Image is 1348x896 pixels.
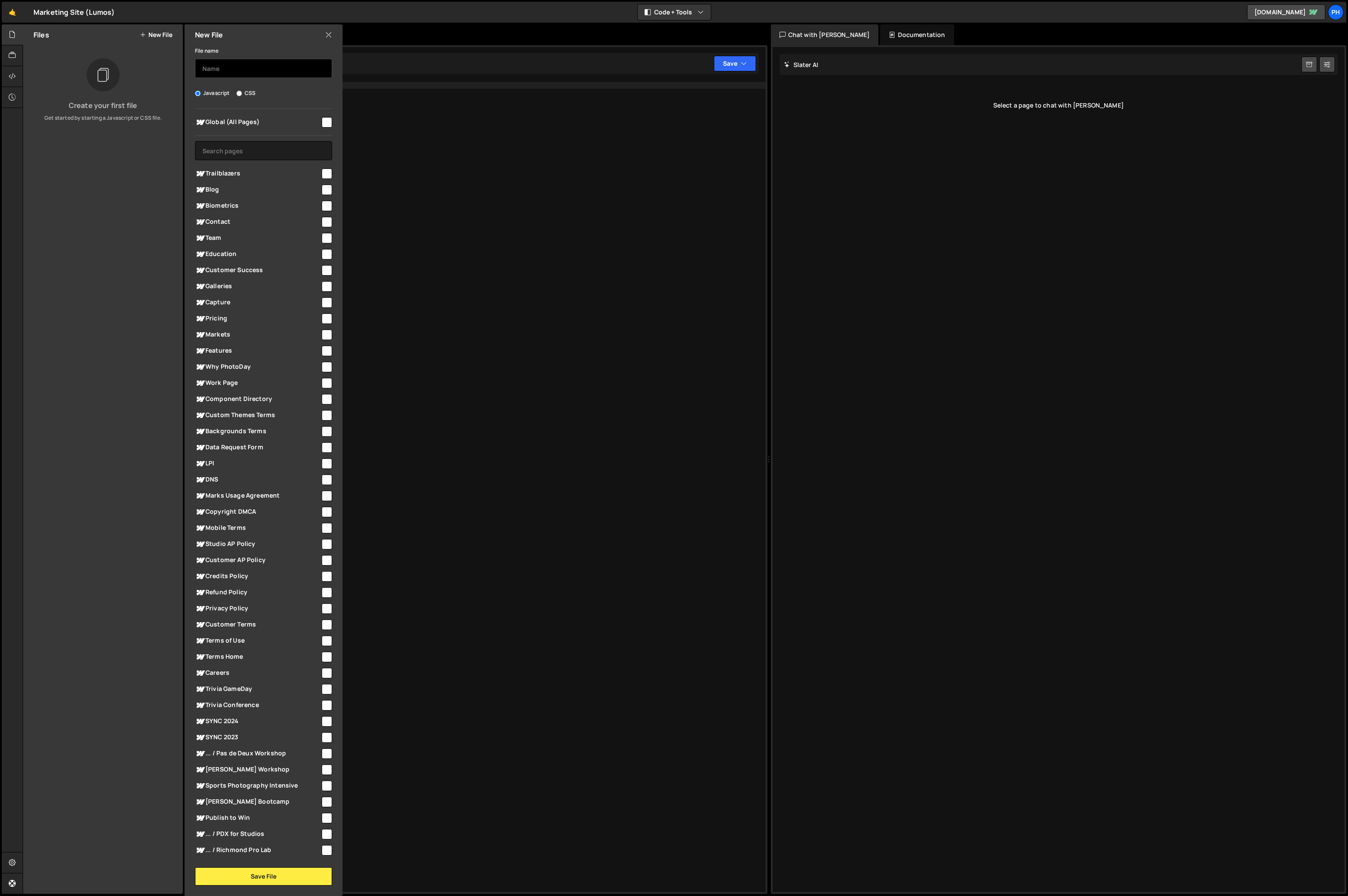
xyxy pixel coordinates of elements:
span: Careers [195,668,320,678]
span: Sports Photography Intensive [195,781,320,791]
span: Terms Home [195,652,320,662]
span: Contact [195,217,320,227]
label: Javascript [195,89,230,98]
span: Terms of Use [195,636,320,646]
input: CSS [236,91,242,96]
p: Get started by starting a Javascript or CSS file. [30,114,176,122]
span: Team [195,233,320,243]
span: Features [195,346,320,356]
span: Blog [195,185,320,195]
span: Why PhotoDay [195,362,320,372]
h2: Files [34,30,49,40]
span: Global (All Pages) [195,117,320,128]
h3: Create your first file [30,102,176,109]
span: DNS [195,475,320,485]
span: Education [195,249,320,259]
span: Copyright DMCA [195,507,320,517]
a: [DOMAIN_NAME] [1247,4,1325,20]
div: Marketing Site (Lumos) [34,7,115,17]
span: Mobile Terms [195,523,320,533]
span: Data Request Form [195,442,320,453]
div: Select a page to chat with [PERSON_NAME] [780,88,1338,123]
span: Biometrics [195,201,320,211]
button: New File [140,31,172,38]
span: Studio AP Policy [195,539,320,549]
a: Ph [1328,4,1344,20]
span: Customer Success [195,265,320,276]
span: Pricing [195,313,320,324]
div: Documentation [880,24,954,45]
span: SYNC 2023 [195,732,320,743]
span: Component Directory [195,394,320,404]
span: LPI [195,458,320,469]
button: Save File [195,867,332,886]
span: Customer Terms [195,620,320,630]
span: Marks Usage Agreement [195,491,320,501]
h2: Slater AI [784,61,819,69]
span: Customer AP Policy [195,555,320,566]
span: Trailblazers [195,168,320,179]
a: 🤙 [2,2,23,23]
div: Chat with [PERSON_NAME] [771,24,879,45]
label: File name [195,47,219,55]
span: Galleries [195,281,320,292]
input: Javascript [195,91,201,96]
input: Search pages [195,141,332,160]
span: Privacy Policy [195,603,320,614]
span: ... / Richmond Pro Lab [195,845,320,856]
button: Code + Tools [638,4,711,20]
span: [PERSON_NAME] Bootcamp [195,797,320,807]
span: [PERSON_NAME] Workshop [195,765,320,775]
span: Credits Policy [195,571,320,582]
span: Work Page [195,378,320,388]
span: Refund Policy [195,587,320,598]
input: Name [195,59,332,78]
span: Trivia GameDay [195,684,320,694]
span: Custom Themes Terms [195,410,320,421]
span: Trivia Conference [195,700,320,711]
button: Save [714,56,756,71]
span: Backgrounds Terms [195,426,320,437]
span: Publish to Win [195,813,320,823]
h2: New File [195,30,223,40]
span: ... / Pas de Deux Workshop [195,748,320,759]
span: Markets [195,330,320,340]
span: SYNC 2024 [195,716,320,727]
span: Capture [195,297,320,308]
label: CSS [236,89,255,98]
span: ... / PDX for Studios [195,829,320,839]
